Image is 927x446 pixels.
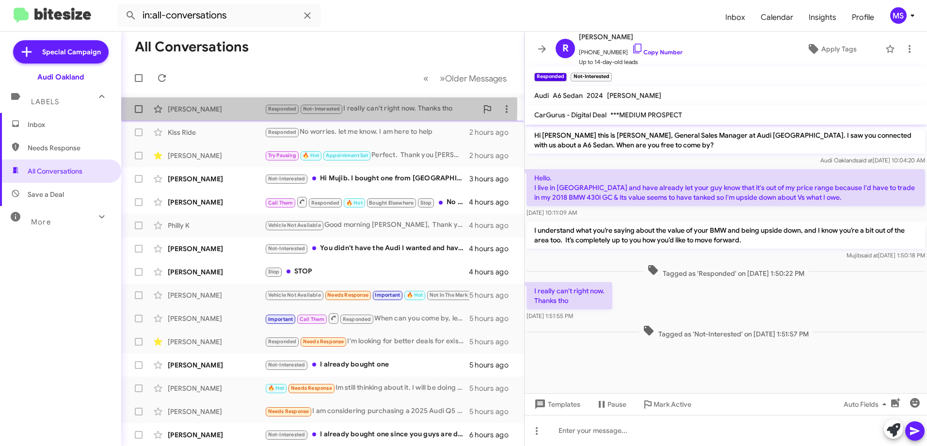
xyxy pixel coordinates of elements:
[268,200,293,206] span: Call Them
[407,292,423,298] span: 🔥 Hot
[28,120,110,129] span: Inbox
[265,289,469,301] div: No problem
[327,292,368,298] span: Needs Response
[782,40,880,58] button: Apply Tags
[168,151,265,160] div: [PERSON_NAME]
[553,91,583,100] span: A6 Sedan
[265,127,469,138] div: No worries. let me know. I am here to help
[525,396,588,413] button: Templates
[268,431,305,438] span: Not-Interested
[168,221,265,230] div: Philly K
[168,197,265,207] div: [PERSON_NAME]
[882,7,916,24] button: MS
[423,72,429,84] span: «
[420,200,432,206] span: Stop
[534,111,607,119] span: CarGurus - Digital Deal
[265,382,469,394] div: Im still thinking about it. I will be doing some test drive on other car brand this weekend but i...
[268,362,305,368] span: Not-Interested
[265,406,469,417] div: I am considering purchasing a 2025 Audi Q5 Premium Plus (white exterior, black interior). At this...
[326,152,368,159] span: Appointment Set
[28,143,110,153] span: Needs Response
[168,290,265,300] div: [PERSON_NAME]
[445,73,507,84] span: Older Messages
[844,3,882,32] a: Profile
[268,316,293,322] span: Important
[469,174,516,184] div: 3 hours ago
[527,127,925,154] p: Hi [PERSON_NAME] this is [PERSON_NAME], General Sales Manager at Audi [GEOGRAPHIC_DATA]. I saw yo...
[469,244,516,254] div: 4 hours ago
[527,282,612,309] p: I really can't right now. Thanks tho
[265,359,469,370] div: I already bought one
[135,39,249,55] h1: All Conversations
[168,430,265,440] div: [PERSON_NAME]
[268,106,297,112] span: Responded
[801,3,844,32] a: Insights
[303,106,340,112] span: Not-Interested
[643,264,808,278] span: Tagged as 'Responded' on [DATE] 1:50:22 PM
[268,408,309,414] span: Needs Response
[303,152,319,159] span: 🔥 Hot
[654,396,691,413] span: Mark Active
[265,336,469,347] div: I'm looking for better deals for existing customers
[844,396,890,413] span: Auto Fields
[587,91,603,100] span: 2024
[268,338,297,345] span: Responded
[527,312,573,319] span: [DATE] 1:51:55 PM
[265,312,469,324] div: When can you come by, let me know. I will make sure my appraisal specialist is prepared for your ...
[300,316,325,322] span: Call Them
[268,129,297,135] span: Responded
[532,396,580,413] span: Templates
[562,41,569,56] span: R
[168,360,265,370] div: [PERSON_NAME]
[168,383,265,393] div: [PERSON_NAME]
[28,166,82,176] span: All Conversations
[534,73,567,81] small: Responded
[469,407,516,416] div: 5 hours ago
[639,325,813,339] span: Tagged as 'Not-Interested' on [DATE] 1:51:57 PM
[820,157,925,164] span: Audi Oakland [DATE] 10:04:20 AM
[836,396,898,413] button: Auto Fields
[753,3,801,32] span: Calendar
[268,152,296,159] span: Try Pausing
[268,292,321,298] span: Vehicle Not Available
[265,173,469,184] div: Hi Mujib. I bought one from [GEOGRAPHIC_DATA]
[303,338,344,345] span: Needs Response
[168,174,265,184] div: [PERSON_NAME]
[469,337,516,347] div: 5 hours ago
[265,243,469,254] div: You didn't have the Audi I wanted and have since e purchased one. Thanks for the contact have a g...
[265,150,469,161] div: Perfect. Thank you [PERSON_NAME].
[268,245,305,252] span: Not-Interested
[534,91,549,100] span: Audi
[168,314,265,323] div: [PERSON_NAME]
[268,385,285,391] span: 🔥 Hot
[718,3,753,32] span: Inbox
[168,337,265,347] div: [PERSON_NAME]
[469,151,516,160] div: 2 hours ago
[821,40,857,58] span: Apply Tags
[311,200,340,206] span: Responded
[291,385,332,391] span: Needs Response
[469,383,516,393] div: 5 hours ago
[265,103,478,114] div: I really can't right now. Thanks tho
[265,429,469,440] div: I already bought one since you guys are dishonest
[42,47,101,57] span: Special Campaign
[434,68,512,88] button: Next
[610,111,682,119] span: ***MEDIUM PROSPECT
[430,292,490,298] span: Not In The Mark For Now
[265,220,469,231] div: Good morning [PERSON_NAME], Thank you for reaching out. No, unfortunately we do not have that veh...
[28,190,64,199] span: Save a Deal
[579,57,683,67] span: Up to 14-day-old leads
[168,104,265,114] div: [PERSON_NAME]
[265,266,469,277] div: STOP
[369,200,414,206] span: Bought Elsewhere
[632,48,683,56] a: Copy Number
[579,43,683,57] span: [PHONE_NUMBER]
[37,72,84,82] div: Audi Oakland
[469,267,516,277] div: 4 hours ago
[168,267,265,277] div: [PERSON_NAME]
[418,68,512,88] nav: Page navigation example
[168,127,265,137] div: Kiss Ride
[268,175,305,182] span: Not-Interested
